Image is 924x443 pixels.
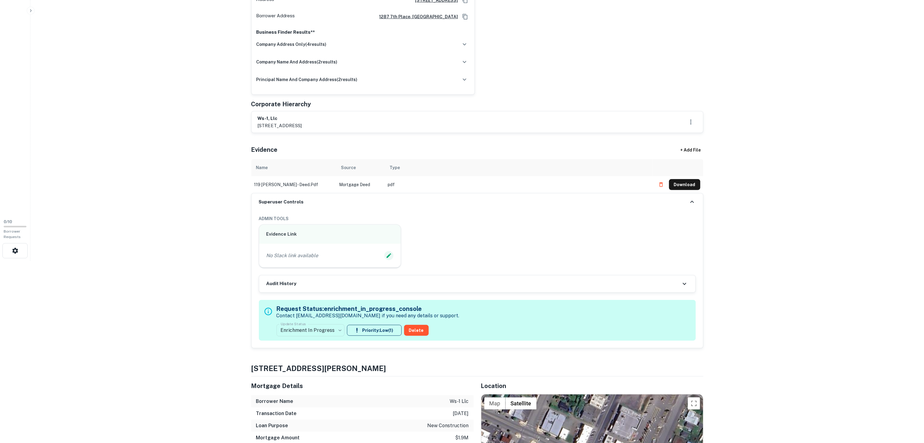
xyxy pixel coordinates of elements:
[277,312,459,319] p: Contact [EMAIL_ADDRESS][DOMAIN_NAME] if you need any details or support.
[266,280,297,287] h6: Audit History
[256,422,288,429] h6: Loan Purpose
[384,251,393,260] button: Edit Slack Link
[251,100,311,109] h5: Corporate Hierarchy
[4,229,21,239] span: Borrower Requests
[390,164,400,171] div: Type
[256,410,297,417] h6: Transaction Date
[385,159,653,176] th: Type
[656,180,667,189] button: Delete file
[4,220,12,224] span: 0 / 10
[251,381,474,390] h5: Mortgage Details
[404,325,429,336] button: Delete
[277,322,345,339] div: Enrichment In Progress
[256,398,294,405] h6: Borrower Name
[251,159,336,176] th: Name
[281,322,306,327] label: Update Status
[461,12,470,21] button: Copy Address
[385,176,653,193] td: pdf
[669,145,712,155] div: + Add File
[453,410,469,417] p: [DATE]
[259,199,304,206] h6: Superuser Controls
[484,397,506,410] button: Show street map
[455,434,469,441] p: $1.9m
[347,325,402,336] button: Priority:Low(1)
[256,12,295,21] p: Borrower Address
[256,434,300,441] h6: Mortgage Amount
[256,164,268,171] div: Name
[428,422,469,429] p: new construction
[336,176,385,193] td: Mortgage Deed
[251,176,336,193] td: 119 [PERSON_NAME] - deed.pdf
[251,145,278,154] h5: Evidence
[266,231,394,238] h6: Evidence Link
[450,398,469,405] p: ws-1 llc
[266,252,318,259] p: No Slack link available
[251,159,703,193] div: scrollable content
[481,381,703,390] h5: Location
[256,29,470,36] p: Business Finder Results**
[258,115,302,122] h6: ws-1, llc
[894,394,924,424] iframe: Chat Widget
[277,304,459,313] h5: Request Status: enrichment_in_progress_console
[256,41,327,48] h6: company address only ( 4 results)
[259,215,696,222] h6: ADMIN TOOLS
[251,363,703,374] h4: [STREET_ADDRESS][PERSON_NAME]
[506,397,537,410] button: Show satellite imagery
[336,159,385,176] th: Source
[375,13,458,20] a: 1287 7th place, [GEOGRAPHIC_DATA]
[688,397,700,410] button: Toggle fullscreen view
[341,164,356,171] div: Source
[256,76,358,83] h6: principal name and company address ( 2 results)
[258,122,302,129] p: [STREET_ADDRESS]
[256,59,338,65] h6: company name and address ( 2 results)
[669,179,700,190] button: Download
